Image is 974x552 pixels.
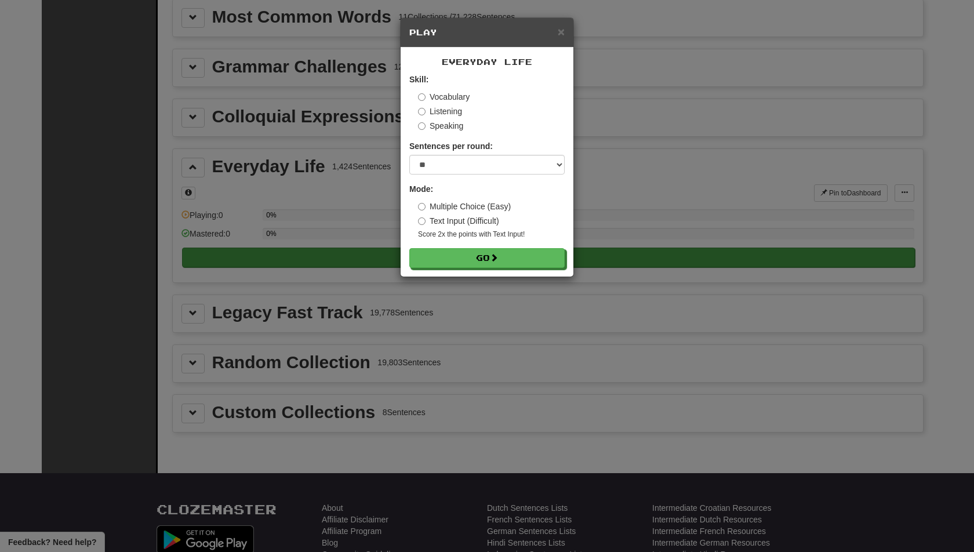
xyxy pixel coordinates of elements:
[418,217,426,225] input: Text Input (Difficult)
[418,108,426,115] input: Listening
[418,230,565,239] small: Score 2x the points with Text Input !
[558,26,565,38] button: Close
[418,215,499,227] label: Text Input (Difficult)
[418,91,470,103] label: Vocabulary
[418,106,462,117] label: Listening
[418,93,426,101] input: Vocabulary
[409,27,565,38] h5: Play
[409,184,433,194] strong: Mode:
[418,120,463,132] label: Speaking
[442,57,532,67] span: Everyday Life
[409,140,493,152] label: Sentences per round:
[558,25,565,38] span: ×
[418,203,426,210] input: Multiple Choice (Easy)
[418,201,511,212] label: Multiple Choice (Easy)
[418,122,426,130] input: Speaking
[409,75,428,84] strong: Skill:
[409,248,565,268] button: Go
